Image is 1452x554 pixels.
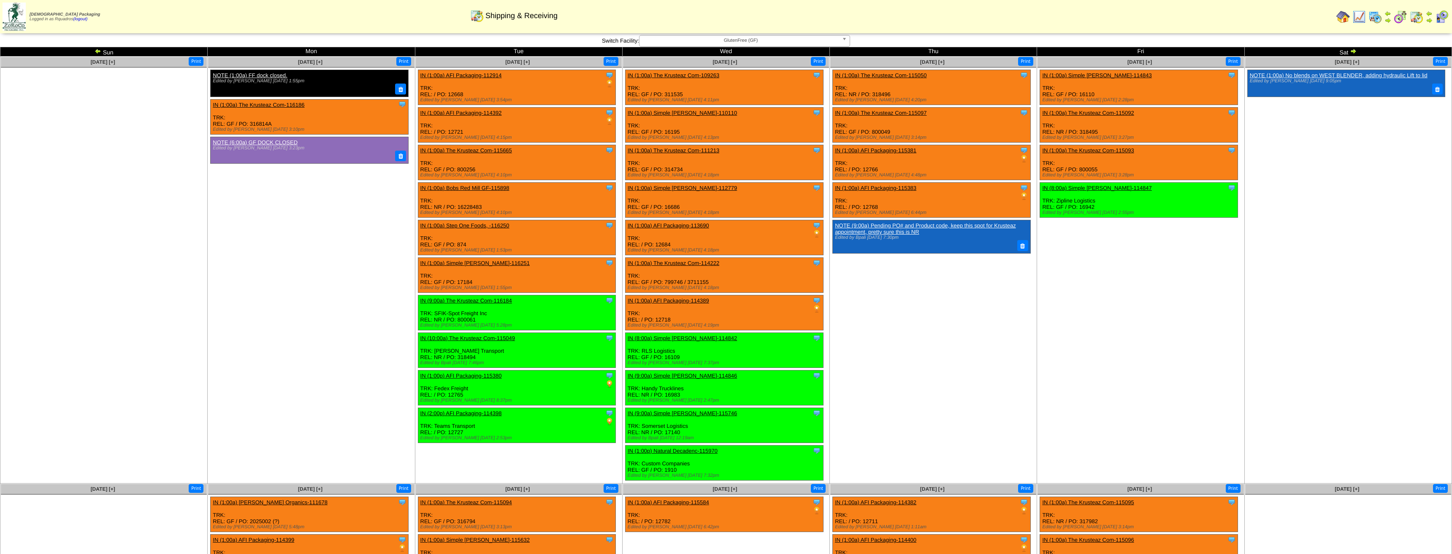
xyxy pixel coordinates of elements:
[420,373,502,379] a: IN (1:00p) AFI Packaging-115380
[625,145,823,180] div: TRK: REL: GF / PO: 314734
[643,35,839,46] span: GlutenFree (GF)
[213,524,408,530] div: Edited by [PERSON_NAME] [DATE] 5:48pm
[628,185,737,191] a: IN (1:00a) Simple [PERSON_NAME]-112779
[420,210,616,215] div: Edited by [PERSON_NAME] [DATE] 4:10pm
[298,486,322,492] a: [DATE] [+]
[605,71,614,79] img: Tooltip
[420,524,616,530] div: Edited by [PERSON_NAME] [DATE] 3:13pm
[1020,192,1028,200] img: PO
[605,117,614,125] img: PO
[1226,57,1241,66] button: Print
[1352,10,1366,24] img: line_graph.gif
[1335,59,1359,65] a: [DATE] [+]
[625,446,823,481] div: TRK: Custom Companies REL: GF / PO: 1910
[420,335,515,341] a: IN (10:00a) The Krusteaz Com-115049
[813,146,821,154] img: Tooltip
[418,295,616,330] div: TRK: SFIK-Spot Freight Inc REL: NR / PO: 800061
[91,486,115,492] a: [DATE] [+]
[1018,57,1033,66] button: Print
[211,99,409,134] div: TRK: REL: GF / PO: 316814A
[628,97,823,103] div: Edited by [PERSON_NAME] [DATE] 4:11pm
[213,72,287,78] a: NOTE (1:00a) FF dock closed.
[625,408,823,443] div: TRK: Somerset Logistics REL: NR / PO: 17140
[1127,59,1152,65] span: [DATE] [+]
[1042,110,1134,116] a: IN (1:00a) The Krusteaz Com-115092
[628,398,823,403] div: Edited by [PERSON_NAME] [DATE] 2:47pm
[625,370,823,405] div: TRK: Handy Trucklines REL: NR / PO: 16983
[1250,78,1437,84] div: Edited by [PERSON_NAME] [DATE] 9:05pm
[628,323,823,328] div: Edited by [PERSON_NAME] [DATE] 4:19pm
[813,296,821,305] img: Tooltip
[628,410,737,416] a: IN (9:00a) Simple [PERSON_NAME]-115746
[1042,524,1238,530] div: Edited by [PERSON_NAME] [DATE] 3:14pm
[470,9,484,22] img: calendarinout.gif
[1433,57,1448,66] button: Print
[605,380,614,388] img: PO
[625,220,823,255] div: TRK: REL: / PO: 12684
[213,102,304,108] a: IN (1:00a) The Krusteaz Com-116186
[1020,544,1028,552] img: PO
[920,59,945,65] span: [DATE] [+]
[396,57,411,66] button: Print
[813,184,821,192] img: Tooltip
[625,333,823,368] div: TRK: RLS Logistics REL: GF / PO: 16109
[712,59,737,65] span: [DATE] [+]
[811,484,826,493] button: Print
[1020,146,1028,154] img: Tooltip
[298,59,322,65] a: [DATE] [+]
[712,486,737,492] a: [DATE] [+]
[628,360,823,365] div: Edited by [PERSON_NAME] [DATE] 7:37pm
[628,524,823,530] div: Edited by [PERSON_NAME] [DATE] 6:42pm
[622,47,829,57] td: Wed
[813,108,821,117] img: Tooltip
[1040,108,1238,143] div: TRK: REL: NR / PO: 318495
[420,499,512,505] a: IN (1:00a) The Krusteaz Com-115094
[830,47,1037,57] td: Thu
[420,297,512,304] a: IN (9:00a) The Krusteaz Com-116184
[605,409,614,417] img: Tooltip
[1040,497,1238,532] div: TRK: REL: NR / PO: 317982
[813,259,821,267] img: Tooltip
[604,484,618,493] button: Print
[418,370,616,405] div: TRK: Fedex Freight REL: / PO: 12765
[91,59,115,65] a: [DATE] [+]
[213,78,400,84] div: Edited by [PERSON_NAME] [DATE] 1:55pm
[395,84,406,95] button: Delete Note
[1335,486,1359,492] a: [DATE] [+]
[605,221,614,230] img: Tooltip
[398,535,406,544] img: Tooltip
[420,323,616,328] div: Edited by [PERSON_NAME] [DATE] 5:28pm
[628,335,737,341] a: IN (8:00a) Simple [PERSON_NAME]-114842
[833,183,1031,218] div: TRK: REL: / PO: 12768
[811,57,826,66] button: Print
[813,71,821,79] img: Tooltip
[189,57,203,66] button: Print
[415,47,622,57] td: Tue
[420,285,616,290] div: Edited by [PERSON_NAME] [DATE] 1:55pm
[605,259,614,267] img: Tooltip
[813,409,821,417] img: Tooltip
[1384,17,1391,24] img: arrowright.gif
[1042,210,1238,215] div: Edited by [PERSON_NAME] [DATE] 2:55pm
[1042,185,1151,191] a: IN (8:00a) Simple [PERSON_NAME]-114847
[1250,72,1428,78] a: NOTE (1:00a) No blends on WEST BLENDER, adding hydraulic Lift to lid
[73,17,87,22] a: (logout)
[418,70,616,105] div: TRK: REL: / PO: 12668
[95,48,101,54] img: arrowleft.gif
[813,498,821,506] img: Tooltip
[30,12,100,17] span: [DEMOGRAPHIC_DATA] Packaging
[418,258,616,293] div: TRK: REL: GF / PO: 17184
[835,210,1030,215] div: Edited by [PERSON_NAME] [DATE] 6:44pm
[625,497,823,532] div: TRK: REL: / PO: 12782
[835,222,1016,235] a: NOTE (9:00a) Pending PO# and Product code, keep this spot for Krusteaz appointment, pretty sure t...
[835,72,926,78] a: IN (1:00a) The Krusteaz Com-115050
[1042,72,1151,78] a: IN (1:00a) Simple [PERSON_NAME]-114843
[1426,10,1433,17] img: arrowleft.gif
[420,398,616,403] div: Edited by [PERSON_NAME] [DATE] 8:37pm
[211,497,409,532] div: TRK: REL: GF / PO: 2025002 (?)
[835,185,916,191] a: IN (1:00a) AFI Packaging-115383
[1020,535,1028,544] img: Tooltip
[1384,10,1391,17] img: arrowleft.gif
[1020,154,1028,163] img: PO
